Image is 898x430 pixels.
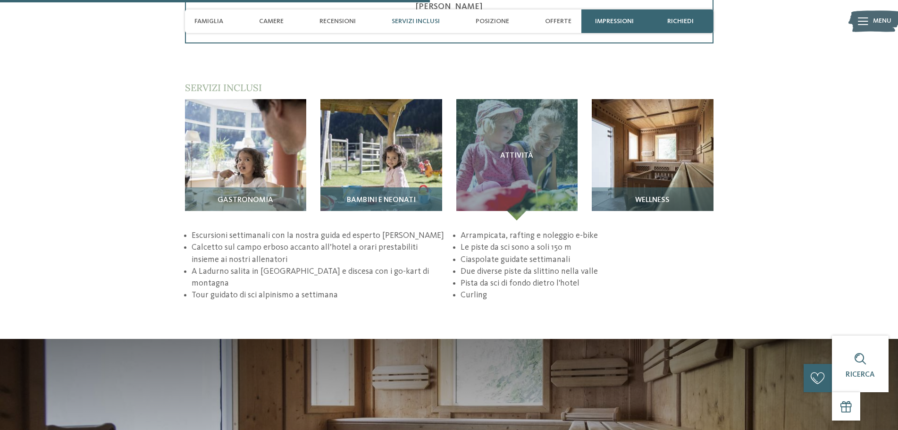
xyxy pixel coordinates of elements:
span: Famiglia [194,17,223,25]
img: Il family hotel a Vipiteno per veri intenditori [320,99,442,221]
span: Offerte [545,17,571,25]
li: Tour guidato di sci alpinismo a settimana [192,289,444,301]
span: Impressioni [595,17,634,25]
li: Calcetto sul campo erboso accanto all’hotel a orari prestabiliti insieme ai nostri allenatori [192,242,444,265]
span: [PERSON_NAME] [416,2,482,11]
img: Il family hotel a Vipiteno per veri intenditori [592,99,713,221]
li: Ciaspolate guidate settimanali [461,254,713,266]
li: Escursioni settimanali con la nostra guida ed esperto [PERSON_NAME] [192,230,444,242]
span: richiedi [667,17,694,25]
li: Pista da sci di fondo dietro l'hotel [461,278,713,289]
li: Le piste da sci sono a soli 150 m [461,242,713,253]
span: Ricerca [846,371,875,379]
li: Arrampicata, rafting e noleggio e-bike [461,230,713,242]
span: Camere [259,17,284,25]
li: A Ladurno salita in [GEOGRAPHIC_DATA] e discesa con i go-kart di montagna [192,266,444,289]
li: Due diverse piste da slittino nella valle [461,266,713,278]
span: Posizione [476,17,509,25]
span: Gastronomia [218,196,273,205]
span: Servizi inclusi [185,82,262,93]
span: Wellness [635,196,670,205]
img: Il family hotel a Vipiteno per veri intenditori [185,99,307,221]
span: Bambini e neonati [347,196,416,205]
span: Recensioni [319,17,356,25]
li: Curling [461,289,713,301]
span: Servizi inclusi [392,17,440,25]
span: Attività [500,152,533,160]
